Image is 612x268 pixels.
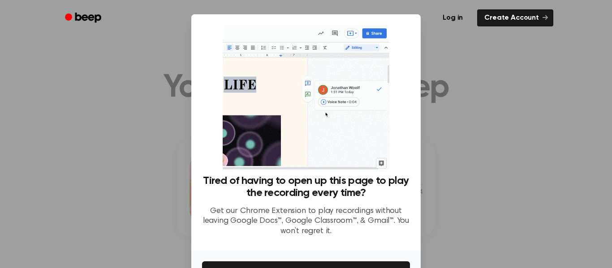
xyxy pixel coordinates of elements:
[477,9,553,26] a: Create Account
[223,25,389,170] img: Beep extension in action
[202,175,410,199] h3: Tired of having to open up this page to play the recording every time?
[434,8,472,28] a: Log in
[202,206,410,237] p: Get our Chrome Extension to play recordings without leaving Google Docs™, Google Classroom™, & Gm...
[59,9,109,27] a: Beep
